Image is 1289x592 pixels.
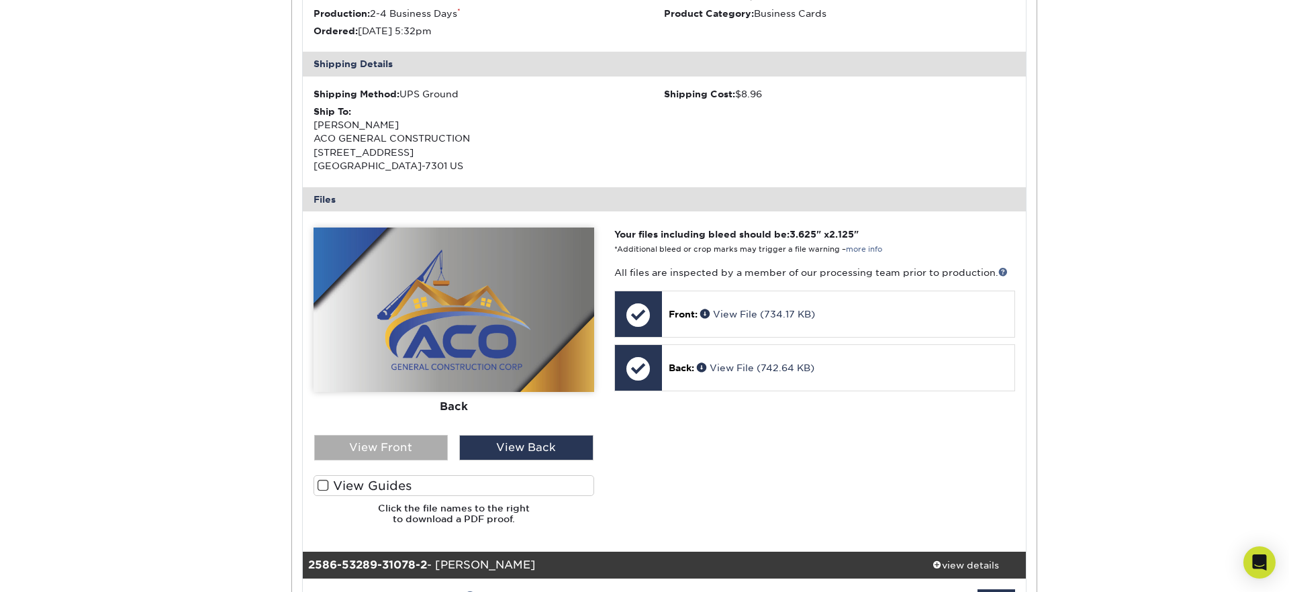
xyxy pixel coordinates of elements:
[664,87,1015,101] div: $8.96
[664,7,1015,20] li: Business Cards
[614,266,1015,279] p: All files are inspected by a member of our processing team prior to production.
[308,558,427,571] strong: 2586-53289-31078-2
[700,309,815,319] a: View File (734.17 KB)
[829,229,854,240] span: 2.125
[664,89,735,99] strong: Shipping Cost:
[303,52,1027,76] div: Shipping Details
[669,309,698,319] span: Front:
[314,435,448,460] div: View Front
[303,187,1027,211] div: Files
[905,558,1026,571] div: view details
[459,435,593,460] div: View Back
[669,362,694,373] span: Back:
[614,229,859,240] strong: Your files including bleed should be: " x "
[314,26,358,36] strong: Ordered:
[314,392,594,422] div: Back
[314,24,665,38] li: [DATE] 5:32pm
[905,552,1026,579] a: view details
[314,89,399,99] strong: Shipping Method:
[614,245,882,254] small: *Additional bleed or crop marks may trigger a file warning –
[314,8,370,19] strong: Production:
[846,245,882,254] a: more info
[314,503,594,536] h6: Click the file names to the right to download a PDF proof.
[1243,546,1276,579] div: Open Intercom Messenger
[314,87,665,101] div: UPS Ground
[790,229,816,240] span: 3.625
[303,552,906,579] div: - [PERSON_NAME]
[314,106,351,117] strong: Ship To:
[314,105,665,173] div: [PERSON_NAME] ACO GENERAL CONSTRUCTION [STREET_ADDRESS] [GEOGRAPHIC_DATA]-7301 US
[314,475,594,496] label: View Guides
[664,8,754,19] strong: Product Category:
[314,7,665,20] li: 2-4 Business Days
[697,362,814,373] a: View File (742.64 KB)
